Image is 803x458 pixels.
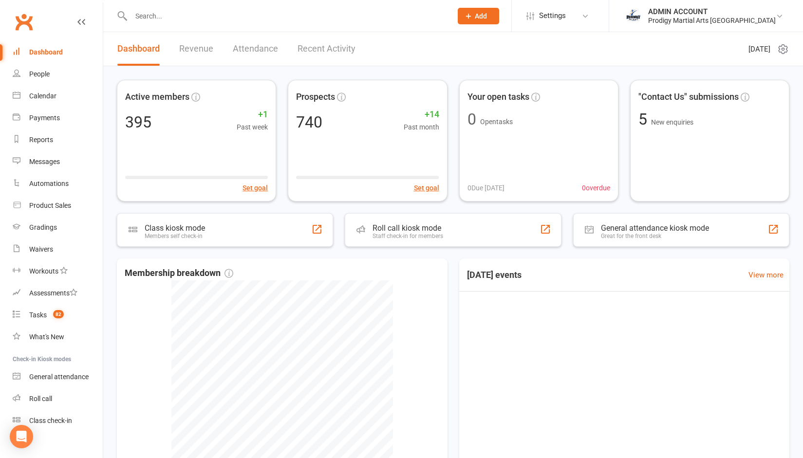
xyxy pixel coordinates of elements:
div: Roll call [29,395,52,403]
span: Settings [539,5,566,27]
span: Membership breakdown [125,266,233,280]
div: Prodigy Martial Arts [GEOGRAPHIC_DATA] [648,16,776,25]
div: Members self check-in [145,233,205,239]
span: +14 [404,108,439,122]
div: Assessments [29,289,77,297]
span: Your open tasks [467,90,529,104]
a: Clubworx [12,10,36,34]
a: Messages [13,151,103,173]
span: [DATE] [748,43,770,55]
div: General attendance [29,373,89,381]
span: New enquiries [651,118,693,126]
div: Dashboard [29,48,63,56]
a: Roll call [13,388,103,410]
span: Past week [237,122,268,132]
a: View more [748,269,784,281]
input: Search... [128,9,445,23]
span: Prospects [296,90,335,104]
a: Tasks 82 [13,304,103,326]
span: 0 Due [DATE] [467,183,504,193]
div: General attendance kiosk mode [601,223,709,233]
span: 5 [638,110,651,128]
a: Calendar [13,85,103,107]
div: Product Sales [29,202,71,209]
a: Recent Activity [298,32,355,66]
div: 0 [467,111,476,127]
span: Active members [125,90,189,104]
div: Class kiosk mode [145,223,205,233]
div: Reports [29,136,53,144]
div: Staff check-in for members [373,233,443,239]
a: Attendance [233,32,278,66]
a: Class kiosk mode [13,410,103,432]
div: Open Intercom Messenger [10,425,33,448]
a: Assessments [13,282,103,304]
a: Product Sales [13,195,103,217]
div: Roll call kiosk mode [373,223,443,233]
div: Calendar [29,92,56,100]
a: Revenue [179,32,213,66]
div: Waivers [29,245,53,253]
a: Automations [13,173,103,195]
a: Reports [13,129,103,151]
a: General attendance kiosk mode [13,366,103,388]
span: "Contact Us" submissions [638,90,739,104]
span: +1 [237,108,268,122]
div: People [29,70,50,78]
a: What's New [13,326,103,348]
button: Set goal [243,183,268,193]
span: Open tasks [480,118,513,126]
div: 740 [296,114,322,130]
div: Payments [29,114,60,122]
div: Messages [29,158,60,165]
a: Payments [13,107,103,129]
div: Workouts [29,267,58,275]
div: 395 [125,114,151,130]
span: Past month [404,122,439,132]
div: What's New [29,333,64,341]
div: ADMIN ACCOUNT [648,7,776,16]
a: People [13,63,103,85]
span: 82 [53,310,64,318]
div: Great for the front desk [601,233,709,239]
span: Add [475,12,487,20]
a: Dashboard [13,41,103,63]
div: Class check-in [29,417,72,424]
h3: [DATE] events [459,266,529,284]
a: Dashboard [117,32,160,66]
div: Automations [29,180,69,187]
button: Add [458,8,499,24]
div: Tasks [29,311,47,319]
span: 0 overdue [582,183,610,193]
img: thumb_image1686208220.png [624,6,643,26]
div: Gradings [29,223,57,231]
a: Waivers [13,238,103,260]
a: Gradings [13,217,103,238]
button: Set goal [414,183,439,193]
a: Workouts [13,260,103,282]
